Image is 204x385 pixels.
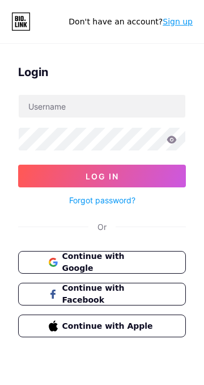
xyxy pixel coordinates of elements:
[69,194,135,206] a: Forgot password?
[69,16,193,28] div: Don't have an account?
[62,250,156,274] span: Continue with Google
[18,315,186,337] button: Continue with Apple
[62,282,156,306] span: Continue with Facebook
[86,171,119,181] span: Log In
[19,95,185,118] input: Username
[18,283,186,306] button: Continue with Facebook
[18,64,186,81] div: Login
[18,251,186,274] button: Continue with Google
[97,221,107,233] div: Or
[163,17,193,26] a: Sign up
[18,165,186,187] button: Log In
[62,320,156,332] span: Continue with Apple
